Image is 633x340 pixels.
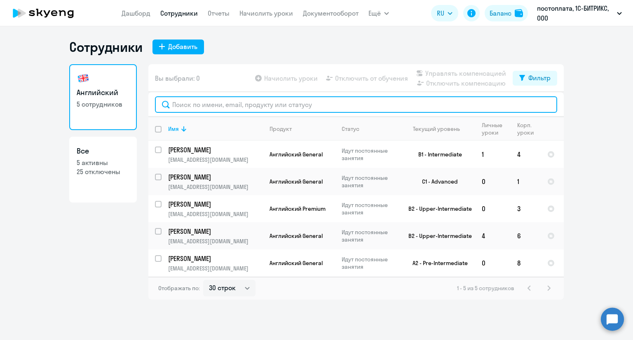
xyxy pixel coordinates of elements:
td: C1 - Advanced [399,168,475,195]
span: Вы выбрали: 0 [155,73,200,83]
div: Корп. уроки [517,121,535,136]
a: Документооборот [303,9,359,17]
div: Продукт [270,125,292,133]
div: Текущий уровень [413,125,460,133]
p: 5 активны [77,158,129,167]
div: Продукт [270,125,335,133]
td: 4 [511,141,541,168]
td: 0 [475,168,511,195]
p: 5 сотрудников [77,100,129,109]
p: [EMAIL_ADDRESS][DOMAIN_NAME] [168,210,263,218]
span: Английский General [270,259,323,267]
p: 25 отключены [77,167,129,176]
a: [PERSON_NAME] [168,227,263,236]
button: Добавить [152,40,204,54]
a: Дашборд [122,9,150,17]
button: Фильтр [513,71,557,86]
td: 1 [511,168,541,195]
span: RU [437,8,444,18]
p: [PERSON_NAME] [168,227,261,236]
div: Фильтр [528,73,551,83]
div: Имя [168,125,179,133]
h3: Все [77,146,129,156]
span: Английский General [270,232,323,240]
p: [EMAIL_ADDRESS][DOMAIN_NAME] [168,265,263,272]
img: balance [515,9,523,17]
button: RU [431,5,458,21]
a: [PERSON_NAME] [168,172,263,182]
td: B2 - Upper-Intermediate [399,195,475,222]
span: 1 - 5 из 5 сотрудников [457,284,514,292]
a: [PERSON_NAME] [168,200,263,209]
p: [EMAIL_ADDRESS][DOMAIN_NAME] [168,183,263,191]
p: [EMAIL_ADDRESS][DOMAIN_NAME] [168,238,263,245]
span: Ещё [368,8,381,18]
td: 3 [511,195,541,222]
h1: Сотрудники [69,39,143,55]
button: Ещё [368,5,389,21]
p: [PERSON_NAME] [168,145,261,154]
div: Баланс [490,8,511,18]
p: постоплата, 1С-БИТРИКС, ООО [537,3,614,23]
h3: Английский [77,87,129,98]
p: Идут постоянные занятия [342,147,398,162]
button: Балансbalance [485,5,528,21]
span: Английский General [270,178,323,185]
p: [PERSON_NAME] [168,172,261,182]
p: [PERSON_NAME] [168,254,261,263]
div: Добавить [168,42,197,51]
td: 0 [475,195,511,222]
td: 1 [475,141,511,168]
span: Отображать по: [158,284,200,292]
img: english [77,72,90,85]
button: постоплата, 1С-БИТРИКС, ООО [533,3,626,23]
a: Все5 активны25 отключены [69,137,137,203]
a: Английский5 сотрудников [69,64,137,130]
a: [PERSON_NAME] [168,254,263,263]
td: 4 [475,222,511,249]
td: B2 - Upper-Intermediate [399,222,475,249]
a: Начислить уроки [239,9,293,17]
span: Английский General [270,151,323,158]
span: Английский Premium [270,205,326,212]
a: Сотрудники [160,9,198,17]
p: Идут постоянные занятия [342,228,398,243]
td: B1 - Intermediate [399,141,475,168]
p: [EMAIL_ADDRESS][DOMAIN_NAME] [168,156,263,163]
p: Идут постоянные занятия [342,256,398,270]
a: [PERSON_NAME] [168,145,263,154]
p: Идут постоянные занятия [342,201,398,216]
td: 0 [475,249,511,277]
div: Личные уроки [482,121,510,136]
input: Поиск по имени, email, продукту или статусу [155,96,557,113]
div: Статус [342,125,398,133]
td: 6 [511,222,541,249]
td: A2 - Pre-Intermediate [399,249,475,277]
a: Отчеты [208,9,230,17]
div: Текущий уровень [405,125,475,133]
div: Имя [168,125,263,133]
td: 8 [511,249,541,277]
div: Личные уроки [482,121,505,136]
div: Корп. уроки [517,121,540,136]
div: Статус [342,125,359,133]
p: Идут постоянные занятия [342,174,398,189]
p: [PERSON_NAME] [168,200,261,209]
